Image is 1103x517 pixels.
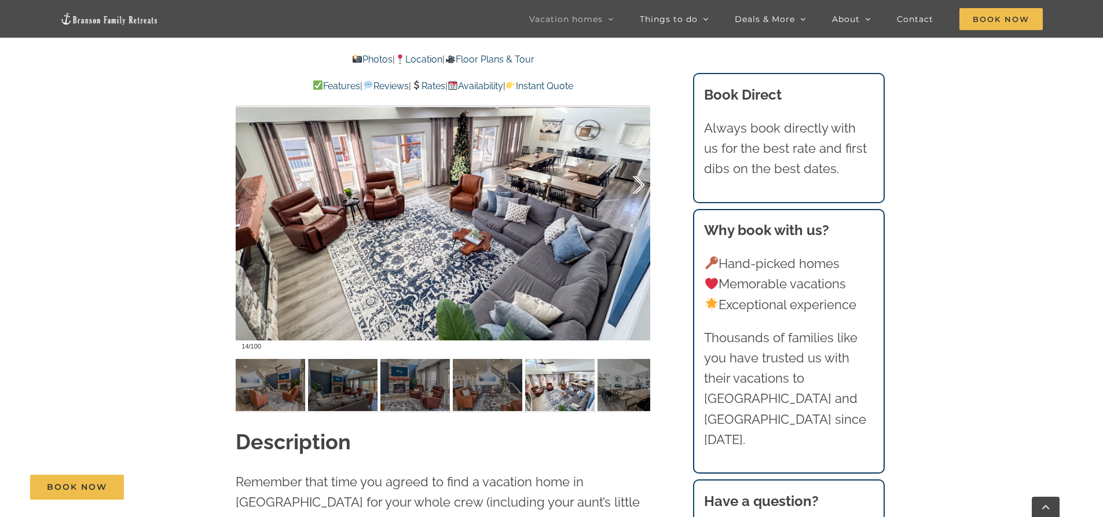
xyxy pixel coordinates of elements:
p: Always book directly with us for the best rate and first dibs on the best dates. [704,118,873,179]
a: Photos [352,54,393,65]
a: Book Now [30,475,124,500]
img: 💲 [412,80,421,90]
b: Book Direct [704,86,782,103]
img: Skye-Retreat-at-Table-Rock-Lake-3009-Edit-scaled.jpg-nggid042982-ngg0dyn-120x90-00f0w010c011r110f... [380,359,450,411]
a: Availability [448,80,503,91]
p: Hand-picked homes Memorable vacations Exceptional experience [704,254,873,315]
img: 00-Skye-Retreat-at-Table-Rock-Lake-1028-scaled.jpg-nggid042762-ngg0dyn-120x90-00f0w010c011r110f11... [525,359,595,411]
img: Skye-Retreat-at-Table-Rock-Lake-3003-Edit-scaled.jpg-nggid042989-ngg0dyn-120x90-00f0w010c011r110f... [308,359,378,411]
img: 🌟 [705,298,718,310]
p: | | [236,52,650,67]
strong: Have a question? [704,493,819,509]
a: Features [313,80,360,91]
img: ❤️ [705,277,718,290]
span: About [832,15,860,23]
a: Location [395,54,442,65]
img: 📸 [353,54,362,64]
img: 💬 [364,80,373,90]
img: 📍 [395,54,405,64]
img: 👉 [506,80,515,90]
span: Deals & More [735,15,795,23]
img: Skye-Retreat-at-Table-Rock-Lake-3005-Edit-scaled.jpg-nggid042980-ngg0dyn-120x90-00f0w010c011r110f... [236,359,305,411]
span: Contact [897,15,933,23]
h3: Why book with us? [704,220,873,241]
strong: Description [236,430,351,454]
a: Reviews [362,80,408,91]
img: Skye-Retreat-at-Table-Rock-Lake-3006-scaled.jpg-nggid042981-ngg0dyn-120x90-00f0w010c011r110f110r0... [453,359,522,411]
span: Book Now [959,8,1043,30]
span: Vacation homes [529,15,603,23]
a: Floor Plans & Tour [445,54,534,65]
img: ✅ [313,80,323,90]
span: Things to do [640,15,698,23]
img: 026-Skye-Retreat-Branson-Family-Retreats-Table-Rock-Lake-vacation-home-1297-scaled.jpg-nggid04194... [598,359,667,411]
img: 📆 [448,80,457,90]
img: Branson Family Retreats Logo [60,12,159,25]
a: Instant Quote [505,80,573,91]
p: Thousands of families like you have trusted us with their vacations to [GEOGRAPHIC_DATA] and [GEO... [704,328,873,450]
span: Book Now [47,482,107,492]
p: | | | | [236,79,650,94]
a: Rates [411,80,445,91]
img: 🎥 [446,54,455,64]
img: 🔑 [705,256,718,269]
